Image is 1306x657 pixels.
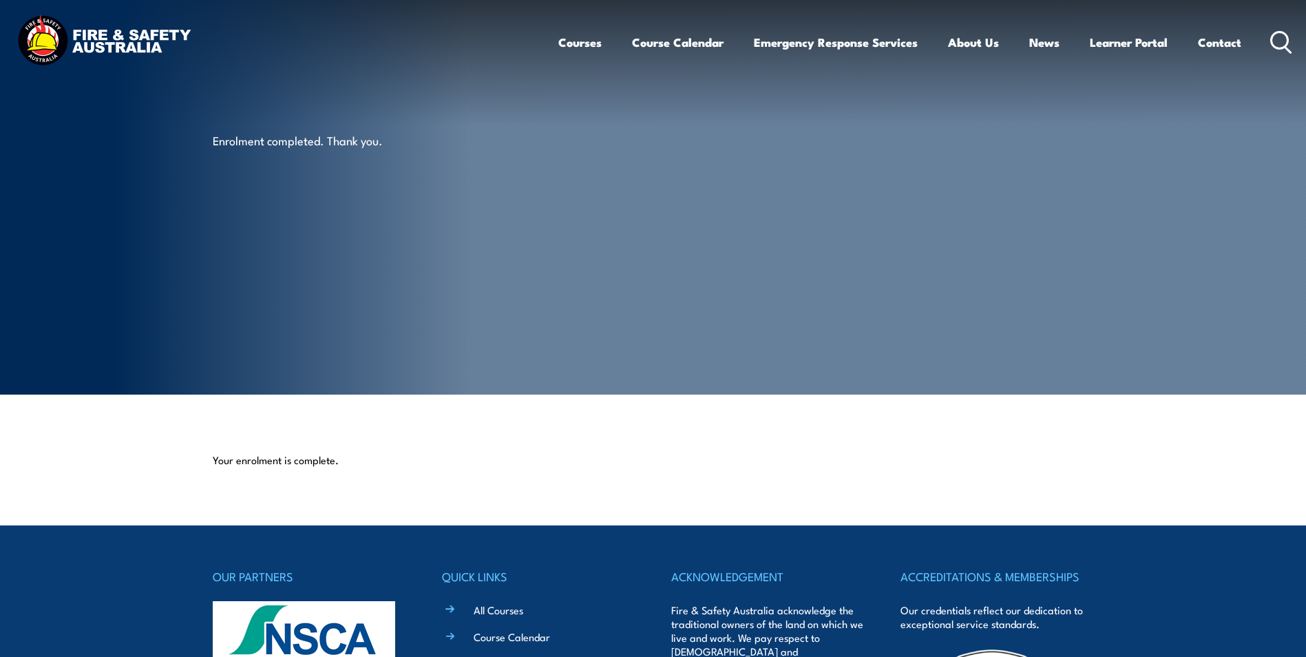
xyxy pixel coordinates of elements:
a: Course Calendar [474,629,550,644]
p: Enrolment completed. Thank you. [213,132,464,148]
a: All Courses [474,603,523,617]
a: Course Calendar [632,24,724,61]
a: News [1029,24,1060,61]
a: Courses [558,24,602,61]
h4: ACKNOWLEDGEMENT [671,567,864,586]
p: Your enrolment is complete. [213,453,1094,467]
a: Emergency Response Services [754,24,918,61]
a: Learner Portal [1090,24,1168,61]
p: Our credentials reflect our dedication to exceptional service standards. [900,603,1093,631]
a: Contact [1198,24,1241,61]
a: About Us [948,24,999,61]
h4: ACCREDITATIONS & MEMBERSHIPS [900,567,1093,586]
h4: OUR PARTNERS [213,567,406,586]
h4: QUICK LINKS [442,567,635,586]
